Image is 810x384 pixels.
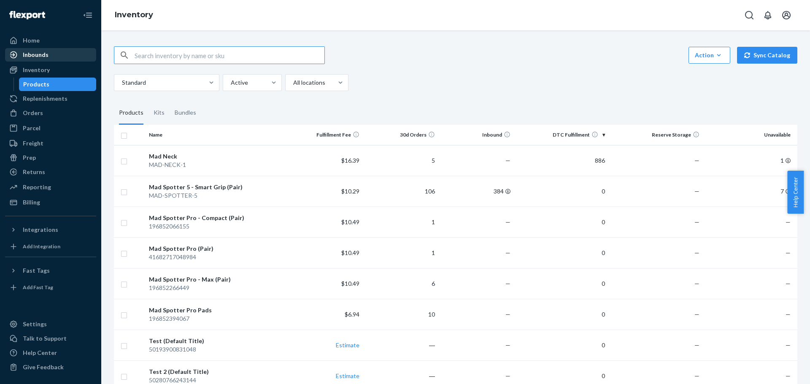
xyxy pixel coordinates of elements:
div: Freight [23,139,43,148]
a: Add Fast Tag [5,281,96,294]
td: 0 [514,207,608,237]
div: Test 2 (Default Title) [149,368,284,376]
a: Home [5,34,96,47]
a: Billing [5,196,96,209]
div: Mad Spotter Pro - Max (Pair) [149,275,284,284]
th: Reserve Storage [608,125,703,145]
span: — [694,188,699,195]
span: $10.49 [341,218,359,226]
span: — [505,249,510,256]
input: Standard [121,78,122,87]
a: Reporting [5,180,96,194]
span: — [786,280,791,287]
div: Action [695,51,724,59]
div: MAD-NECK-1 [149,161,284,169]
button: Sync Catalog [737,47,797,64]
td: ― [363,330,438,360]
a: Products [19,78,97,91]
a: Estimate [336,372,359,379]
a: Inventory [5,63,96,77]
span: — [505,341,510,349]
td: 0 [514,268,608,299]
span: — [505,372,510,379]
span: — [694,218,699,226]
span: — [694,372,699,379]
div: Inbounds [23,51,49,59]
td: 0 [514,330,608,360]
div: Mad Spotter Pro Pads [149,306,284,314]
span: $10.49 [341,280,359,287]
div: MAD-SPOTTER-5 [149,191,284,200]
div: Replenishments [23,94,67,103]
img: Flexport logo [9,11,45,19]
div: Add Integration [23,243,60,250]
button: Fast Tags [5,264,96,277]
span: — [694,249,699,256]
a: Settings [5,317,96,331]
input: Active [230,78,231,87]
div: Integrations [23,226,58,234]
div: 196852066155 [149,222,284,231]
div: Help Center [23,349,57,357]
button: Close Navigation [79,7,96,24]
div: Prep [23,153,36,162]
div: Returns [23,168,45,176]
button: Give Feedback [5,360,96,374]
td: 0 [514,237,608,268]
span: — [694,311,699,318]
td: 6 [363,268,438,299]
div: Kits [154,101,165,125]
th: 30d Orders [363,125,438,145]
span: — [505,157,510,164]
td: 10 [363,299,438,330]
div: 41682717048984 [149,253,284,261]
th: Name [146,125,287,145]
button: Open notifications [759,7,776,24]
div: Billing [23,198,40,207]
a: Parcel [5,121,96,135]
td: 384 [438,176,514,207]
a: Add Integration [5,240,96,253]
div: Bundles [175,101,196,125]
th: Unavailable [703,125,797,145]
div: Home [23,36,40,45]
div: Products [23,80,49,89]
input: Search inventory by name or sku [135,47,324,64]
a: Inventory [115,10,153,19]
span: — [786,249,791,256]
a: Prep [5,151,96,164]
button: Help Center [787,171,804,214]
span: — [505,218,510,226]
button: Integrations [5,223,96,236]
span: $16.39 [341,157,359,164]
span: — [786,218,791,226]
a: Help Center [5,346,96,360]
th: Fulfillment Fee [287,125,363,145]
td: 0 [514,176,608,207]
button: Open account menu [778,7,795,24]
div: Mad Spotter Pro - Compact (Pair) [149,214,284,222]
div: 196852266449 [149,284,284,292]
span: — [505,280,510,287]
input: All locations [292,78,293,87]
span: — [505,311,510,318]
span: $10.29 [341,188,359,195]
div: Inventory [23,66,50,74]
div: Products [119,101,143,125]
a: Orders [5,106,96,120]
span: — [694,341,699,349]
div: Mad Spotter 5 - Smart Grip (Pair) [149,183,284,191]
div: Parcel [23,124,40,132]
td: 7 [703,176,797,207]
td: 5 [363,145,438,176]
span: — [786,372,791,379]
span: $10.49 [341,249,359,256]
div: 50193900831048 [149,345,284,354]
a: Returns [5,165,96,179]
button: Open Search Box [741,7,758,24]
div: Test (Default Title) [149,337,284,345]
a: Freight [5,137,96,150]
div: 196852394067 [149,314,284,323]
div: Fast Tags [23,266,50,275]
